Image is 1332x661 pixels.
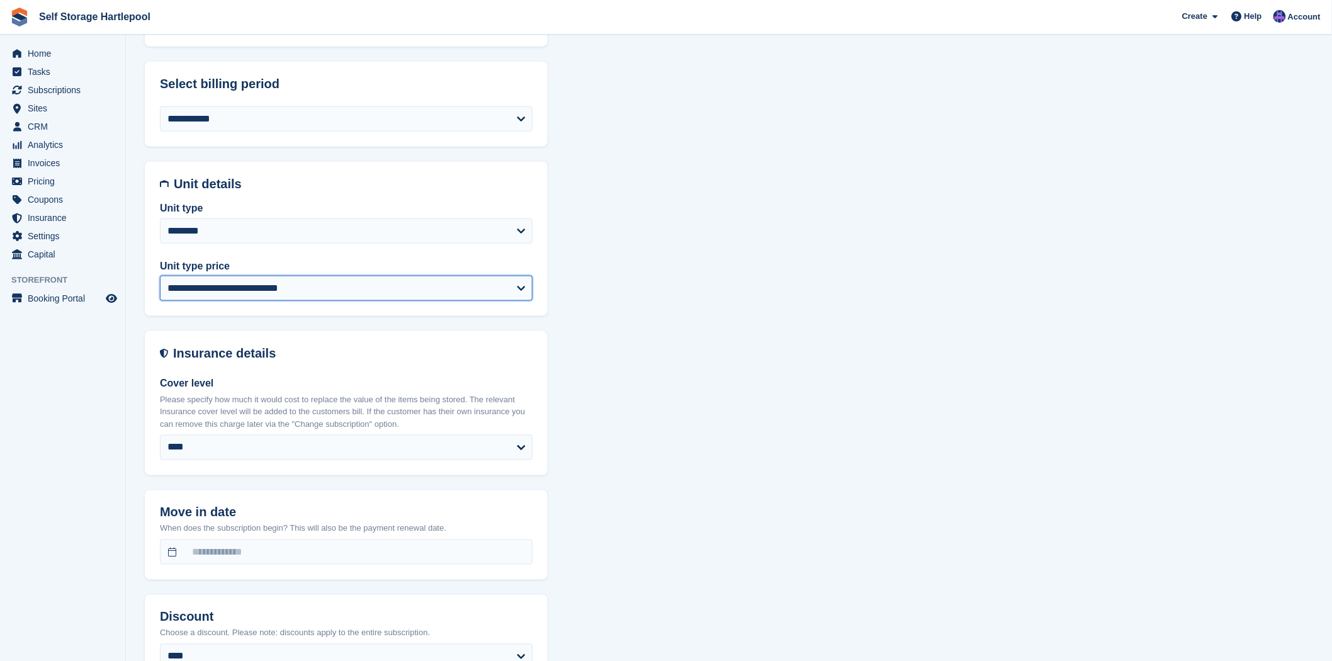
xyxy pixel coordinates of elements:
h2: Select billing period [160,77,533,91]
p: When does the subscription begin? This will also be the payment renewal date. [160,523,533,535]
img: insurance-details-icon-731ffda60807649b61249b889ba3c5e2b5c27d34e2e1fb37a309f0fde93ff34a.svg [160,346,168,361]
a: menu [6,172,119,190]
label: Unit type price [160,259,533,274]
a: menu [6,154,119,172]
a: menu [6,209,119,227]
span: Sites [28,99,103,117]
p: Choose a discount. Please note: discounts apply to the entire subscription. [160,627,533,640]
p: Please specify how much it would cost to replace the value of the items being stored. The relevan... [160,393,533,431]
a: menu [6,99,119,117]
span: Coupons [28,191,103,208]
h2: Discount [160,610,533,624]
h2: Unit details [174,177,533,191]
a: Preview store [104,291,119,306]
label: Cover level [160,376,533,391]
span: CRM [28,118,103,135]
label: Unit type [160,201,533,216]
a: menu [6,246,119,263]
a: menu [6,63,119,81]
span: Booking Portal [28,290,103,307]
span: Pricing [28,172,103,190]
img: stora-icon-8386f47178a22dfd0bd8f6a31ec36ba5ce8667c1dd55bd0f319d3a0aa187defe.svg [10,8,29,26]
img: unit-details-icon-595b0c5c156355b767ba7b61e002efae458ec76ed5ec05730b8e856ff9ea34a9.svg [160,177,169,191]
span: Home [28,45,103,62]
a: menu [6,45,119,62]
h2: Move in date [160,506,533,520]
span: Account [1288,11,1321,23]
h2: Insurance details [173,346,533,361]
a: menu [6,227,119,245]
a: menu [6,118,119,135]
span: Capital [28,246,103,263]
a: menu [6,290,119,307]
span: Invoices [28,154,103,172]
span: Settings [28,227,103,245]
span: Subscriptions [28,81,103,99]
a: menu [6,136,119,154]
span: Help [1245,10,1262,23]
span: Tasks [28,63,103,81]
span: Analytics [28,136,103,154]
a: menu [6,191,119,208]
span: Insurance [28,209,103,227]
a: Self Storage Hartlepool [34,6,155,27]
span: Storefront [11,274,125,286]
a: menu [6,81,119,99]
span: Create [1182,10,1207,23]
img: Sean Wood [1273,10,1286,23]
